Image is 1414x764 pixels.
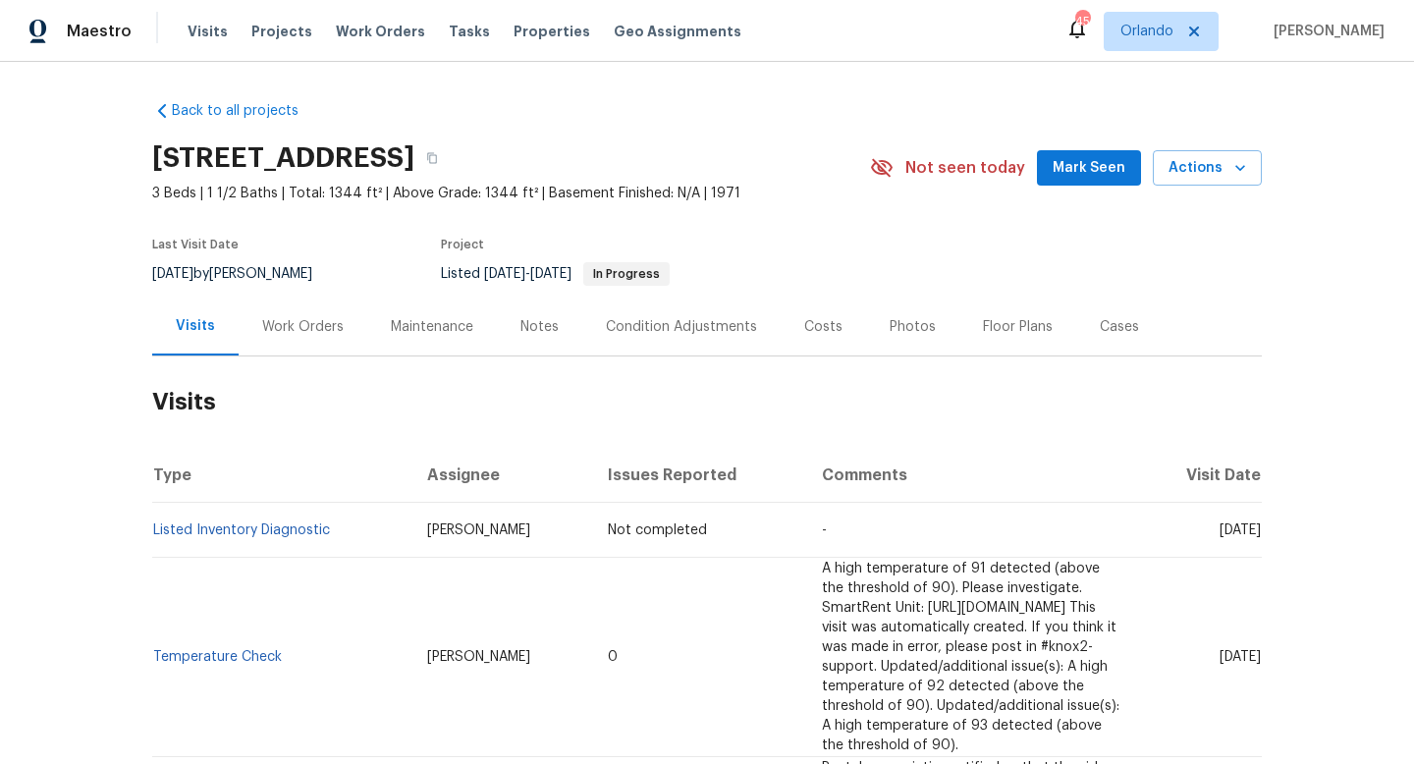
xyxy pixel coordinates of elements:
th: Comments [806,448,1139,503]
a: Listed Inventory Diagnostic [153,523,330,537]
div: Maintenance [391,317,473,337]
div: Costs [804,317,843,337]
h2: [STREET_ADDRESS] [152,148,414,168]
span: Last Visit Date [152,239,239,250]
span: [PERSON_NAME] [427,523,530,537]
span: Not completed [608,523,707,537]
span: Not seen today [905,158,1025,178]
span: - [822,523,827,537]
div: Notes [520,317,559,337]
span: A high temperature of 91 detected (above the threshold of 90). Please investigate. SmartRent Unit... [822,562,1119,752]
span: [DATE] [152,267,193,281]
span: Mark Seen [1053,156,1125,181]
span: - [484,267,571,281]
th: Issues Reported [592,448,807,503]
span: [PERSON_NAME] [427,650,530,664]
span: Visits [188,22,228,41]
div: by [PERSON_NAME] [152,262,336,286]
button: Copy Address [414,140,450,176]
span: In Progress [585,268,668,280]
div: Cases [1100,317,1139,337]
div: Photos [890,317,936,337]
h2: Visits [152,356,1262,448]
div: Condition Adjustments [606,317,757,337]
span: Actions [1169,156,1246,181]
span: Orlando [1120,22,1173,41]
div: Floor Plans [983,317,1053,337]
span: 3 Beds | 1 1/2 Baths | Total: 1344 ft² | Above Grade: 1344 ft² | Basement Finished: N/A | 1971 [152,184,870,203]
span: Geo Assignments [614,22,741,41]
span: Project [441,239,484,250]
span: [DATE] [1220,523,1261,537]
span: Properties [514,22,590,41]
th: Assignee [411,448,592,503]
div: Work Orders [262,317,344,337]
button: Mark Seen [1037,150,1141,187]
span: Maestro [67,22,132,41]
button: Actions [1153,150,1262,187]
span: [PERSON_NAME] [1266,22,1385,41]
div: Visits [176,316,215,336]
span: [DATE] [1220,650,1261,664]
a: Temperature Check [153,650,282,664]
span: Projects [251,22,312,41]
span: 0 [608,650,618,664]
th: Visit Date [1139,448,1262,503]
span: Listed [441,267,670,281]
span: [DATE] [484,267,525,281]
span: [DATE] [530,267,571,281]
span: Tasks [449,25,490,38]
th: Type [152,448,411,503]
div: 45 [1075,12,1089,31]
a: Back to all projects [152,101,341,121]
span: Work Orders [336,22,425,41]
